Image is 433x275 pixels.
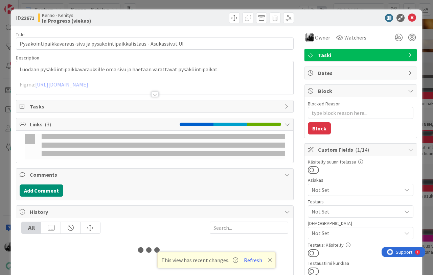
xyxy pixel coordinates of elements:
[308,159,413,164] div: Käsitelty suunnittelussa
[308,199,413,204] div: Testaus
[318,146,405,154] span: Custom Fields
[22,222,41,233] div: All
[344,33,366,42] span: Watchers
[318,51,405,59] span: Taski
[16,37,294,50] input: type card name here...
[42,12,91,18] span: Kenno - Kehitys
[16,14,35,22] span: ID
[161,256,238,264] span: This view has recent changes.
[308,122,331,134] button: Block
[355,146,369,153] span: ( 1/14 )
[312,229,402,237] span: Not Set
[30,171,281,179] span: Comments
[308,261,413,266] div: Testaustiimi kurkkaa
[308,101,341,107] label: Blocked Reason
[20,66,290,73] p: Luodaan pysäköintipaikkavarauksille oma sivu ja haetaan varattavat pysäköintipaikat.
[16,55,39,61] span: Description
[308,243,413,247] div: Testaus: Käsitelty
[305,33,314,42] img: KM
[30,120,176,128] span: Links
[45,121,51,128] span: ( 3 )
[210,222,288,234] input: Search...
[308,221,413,226] div: [DEMOGRAPHIC_DATA]
[20,184,63,197] button: Add Comment
[35,3,37,8] div: 1
[312,207,402,216] span: Not Set
[21,15,35,21] b: 22671
[14,1,31,9] span: Support
[30,102,281,110] span: Tasks
[242,256,265,265] button: Refresh
[312,186,402,194] span: Not Set
[318,87,405,95] span: Block
[308,178,413,182] div: Asiakas
[315,33,330,42] span: Owner
[16,31,25,37] label: Title
[318,69,405,77] span: Dates
[42,18,91,23] b: In Progress (viekas)
[30,208,281,216] span: History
